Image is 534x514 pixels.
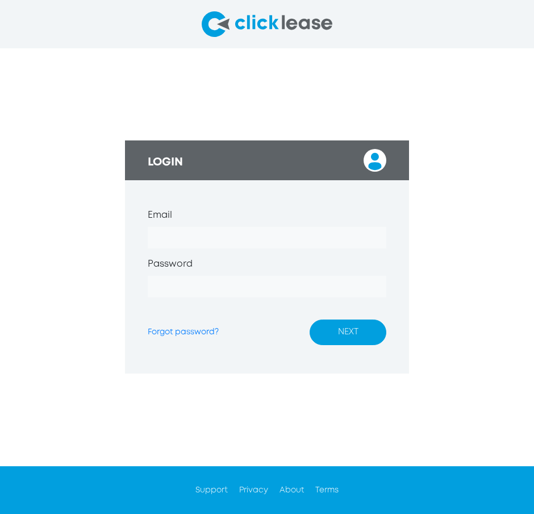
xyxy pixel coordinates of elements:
[195,487,228,494] a: Support
[148,258,193,271] label: Password
[279,487,304,494] a: About
[315,487,339,494] a: Terms
[148,329,219,335] a: Forgot password?
[364,149,386,172] img: login_user.svg
[148,209,172,222] label: Email
[239,487,268,494] a: Privacy
[148,156,183,169] h3: LOGIN
[202,11,332,37] img: click-lease-logo-svg.svg
[310,320,386,345] button: NEXT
